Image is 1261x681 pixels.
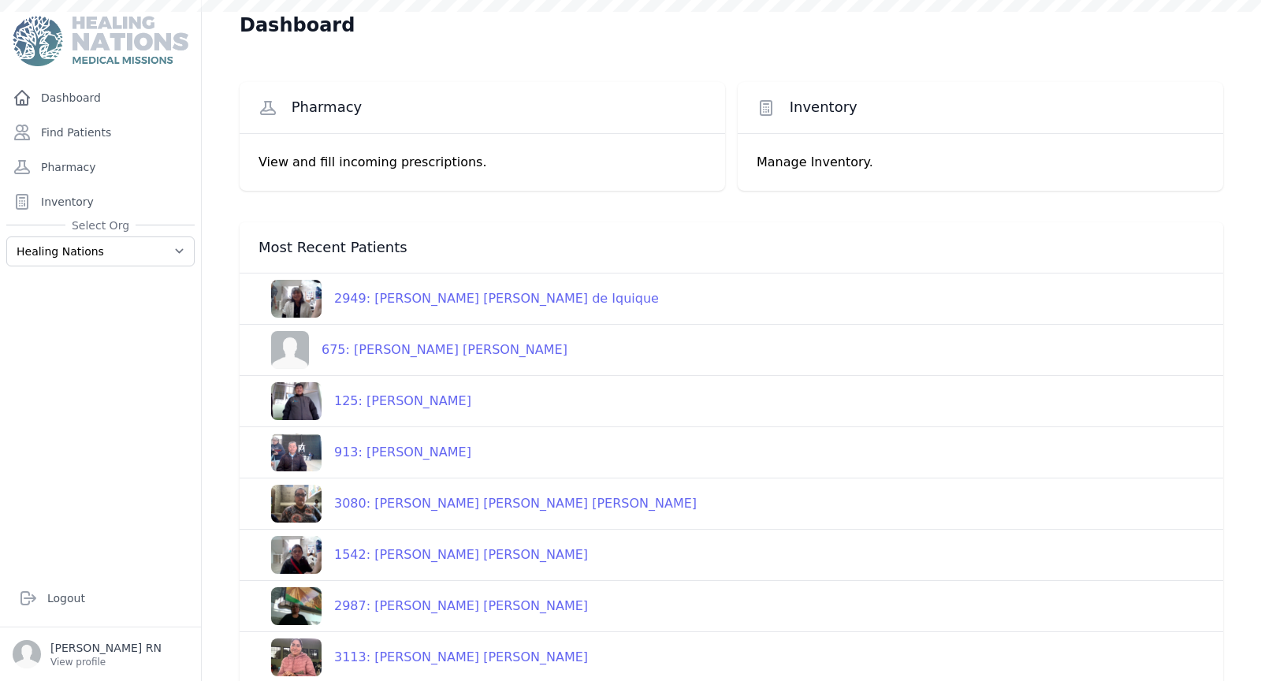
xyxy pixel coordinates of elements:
[292,98,363,117] span: Pharmacy
[738,82,1223,191] a: Inventory Manage Inventory.
[259,331,567,369] a: 675: [PERSON_NAME] [PERSON_NAME]
[240,82,725,191] a: Pharmacy View and fill incoming prescriptions.
[271,382,322,420] img: D5NTWcQuKowpizSx6IgxRKQW6mnLdL4ghMgwDDx99JjzszOmTUNOmf8f8xh+EZDSggYAAAAldEVYdGRhdGU6Y3JlYXRlADIwM...
[13,582,188,614] a: Logout
[271,587,322,625] img: wdCDxW8RHzp9gAAACV0RVh0ZGF0ZTpjcmVhdGUAMjAyMy0xMi0xOVQxODoxODo0OCswMDowMNwa3ioAAAAldEVYdGRhdGU6bW...
[65,218,136,233] span: Select Org
[271,331,309,369] img: person-242608b1a05df3501eefc295dc1bc67a.jpg
[322,289,659,308] div: 2949: [PERSON_NAME] [PERSON_NAME] de Iquique
[271,638,322,676] img: IlXcCWypViEAAAAldEVYdGRhdGU6Y3JlYXRlADIwMjQtMDYtMjFUMTQ6NDM6MjYrMDA6MDCQGI6RAAAAJXRFWHRkYXRlOm1vZ...
[322,597,588,616] div: 2987: [PERSON_NAME] [PERSON_NAME]
[13,16,188,66] img: Medical Missions EMR
[50,640,162,656] p: [PERSON_NAME] RN
[259,434,471,471] a: 913: [PERSON_NAME]
[259,280,659,318] a: 2949: [PERSON_NAME] [PERSON_NAME] de Iquique
[13,640,188,668] a: [PERSON_NAME] RN View profile
[6,82,195,113] a: Dashboard
[322,648,588,667] div: 3113: [PERSON_NAME] [PERSON_NAME]
[259,153,706,172] p: View and fill incoming prescriptions.
[790,98,857,117] span: Inventory
[6,186,195,218] a: Inventory
[259,638,588,676] a: 3113: [PERSON_NAME] [PERSON_NAME]
[757,153,1204,172] p: Manage Inventory.
[259,485,697,523] a: 3080: [PERSON_NAME] [PERSON_NAME] [PERSON_NAME]
[50,656,162,668] p: View profile
[259,238,407,257] span: Most Recent Patients
[6,151,195,183] a: Pharmacy
[309,340,567,359] div: 675: [PERSON_NAME] [PERSON_NAME]
[271,280,322,318] img: dEOdAwAAACV0RVh0ZGF0ZTpjcmVhdGUAMjAyMy0xMi0xOVQxOTo1NTowNiswMDowMJDeijoAAAAldEVYdGRhdGU6bW9kaWZ5A...
[259,382,471,420] a: 125: [PERSON_NAME]
[271,485,322,523] img: wNhs4V8XCw2NQAAACV0RVh0ZGF0ZTpjcmVhdGUAMjAyMy0xMi0xOVQxNzozNzozOCswMDowMFjI4EoAAAAldEVYdGRhdGU6bW...
[259,536,588,574] a: 1542: [PERSON_NAME] [PERSON_NAME]
[271,536,322,574] img: 2eEsP9yJMAAAAldEVYdGRhdGU6Y3JlYXRlADIwMjQtMDEtMDJUMTg6NDk6MDIrMDA6MDAcICuzAAAAJXRFWHRkYXRlOm1vZGl...
[322,443,471,462] div: 913: [PERSON_NAME]
[6,117,195,148] a: Find Patients
[322,545,588,564] div: 1542: [PERSON_NAME] [PERSON_NAME]
[322,392,471,411] div: 125: [PERSON_NAME]
[322,494,697,513] div: 3080: [PERSON_NAME] [PERSON_NAME] [PERSON_NAME]
[259,587,588,625] a: 2987: [PERSON_NAME] [PERSON_NAME]
[240,13,355,38] h1: Dashboard
[271,434,322,471] img: F+WRSwVqLVenAAAACV0RVh0ZGF0ZTpjcmVhdGUAMjAyNC0wMi0yMlQxNToxMjowMyswMDowMAOmAaIAAAAldEVYdGRhdGU6bW...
